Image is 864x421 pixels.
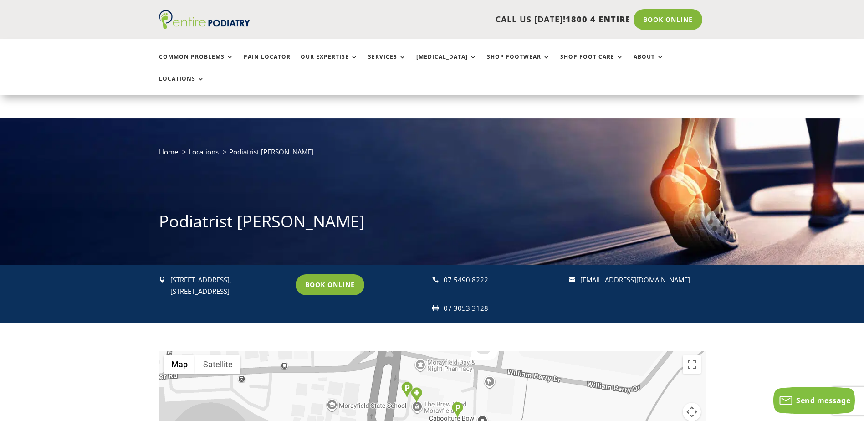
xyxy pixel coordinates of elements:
nav: breadcrumb [159,146,706,164]
span:  [432,277,439,283]
a: Book Online [296,274,364,295]
span: Podiatrist [PERSON_NAME] [229,147,313,156]
button: Map camera controls [683,403,701,421]
a: Home [159,147,178,156]
p: [STREET_ADDRESS], [STREET_ADDRESS] [170,274,287,298]
a: Services [368,54,406,73]
button: Send message [773,387,855,414]
a: Locations [189,147,219,156]
button: Show street map [164,355,195,374]
div: 07 3053 3128 [444,303,561,314]
span:  [159,277,165,283]
div: Parking [401,382,413,398]
div: Clinic [411,387,422,403]
a: [MEDICAL_DATA] [416,54,477,73]
a: About [634,54,664,73]
button: Show satellite imagery [195,355,240,374]
h1: Podiatrist [PERSON_NAME] [159,210,706,237]
span: Send message [796,395,850,406]
a: Our Expertise [301,54,358,73]
a: Pain Locator [244,54,291,73]
img: logo (1) [159,10,250,29]
a: Book Online [634,9,702,30]
div: Parking - Back of Building [452,402,463,418]
button: Toggle fullscreen view [683,355,701,374]
p: CALL US [DATE]! [285,14,630,26]
a: Shop Footwear [487,54,550,73]
span:  [569,277,575,283]
a: Locations [159,76,204,95]
a: Common Problems [159,54,234,73]
span:  [432,305,439,311]
a: Shop Foot Care [560,54,624,73]
div: 07 5490 8222 [444,274,561,286]
span: 1800 4 ENTIRE [566,14,630,25]
a: Entire Podiatry [159,22,250,31]
a: [EMAIL_ADDRESS][DOMAIN_NAME] [580,275,690,284]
